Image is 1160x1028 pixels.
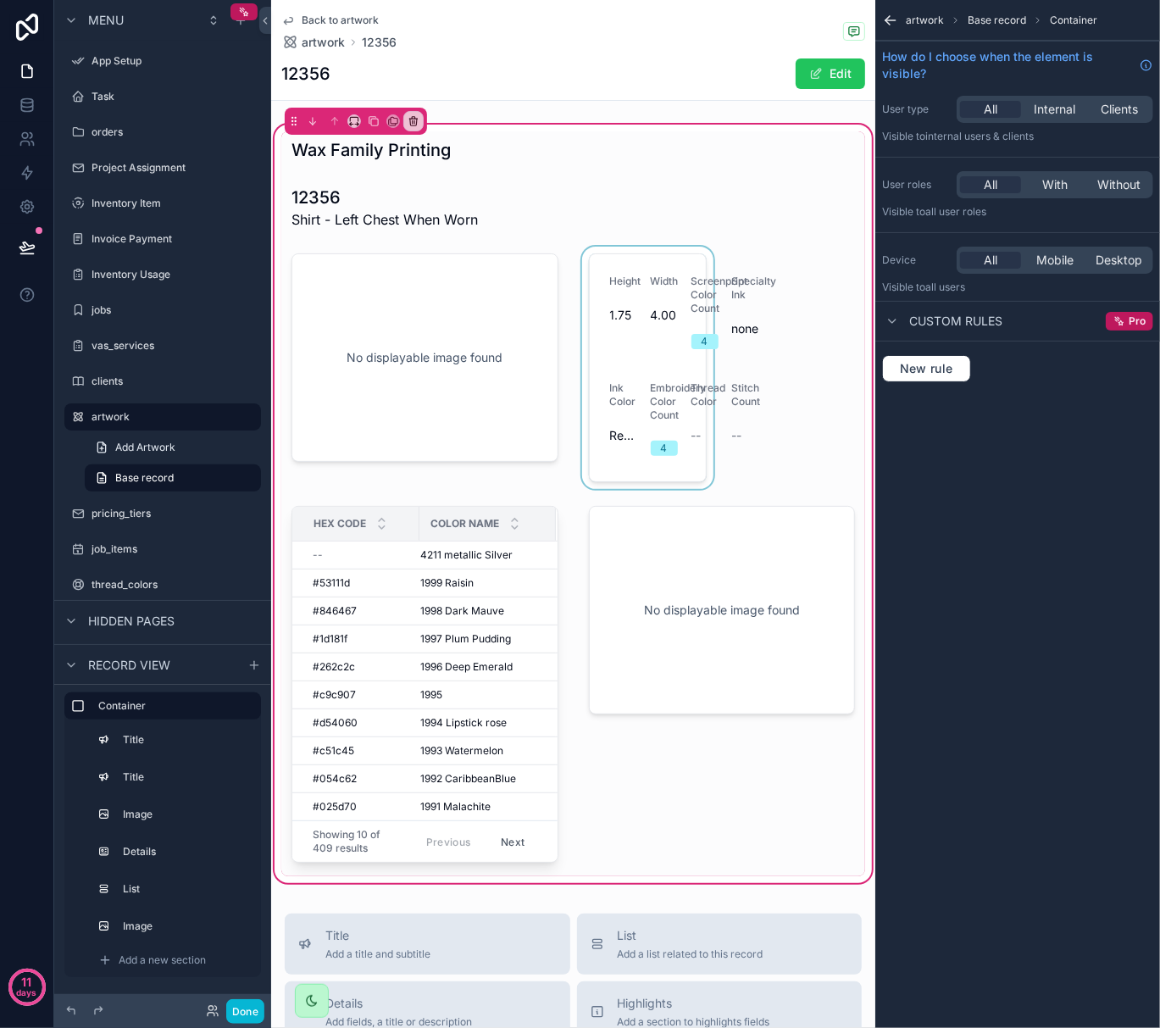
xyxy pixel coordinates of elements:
label: vas_services [92,339,258,353]
label: User roles [882,178,950,192]
label: Image [123,920,251,933]
span: artwork [906,14,944,27]
label: job_items [92,542,258,556]
span: How do I choose when the element is visible? [882,48,1133,82]
span: Highlights [618,995,770,1012]
p: Visible to [882,130,1153,143]
span: Custom rules [909,313,1002,330]
label: Inventory Item [92,197,258,210]
span: Hidden pages [88,613,175,630]
span: Add a list related to this record [618,947,763,961]
a: Project Assignment [64,154,261,181]
span: List [618,927,763,944]
label: Container [98,699,247,713]
button: Done [226,999,264,1024]
span: All user roles [925,205,986,218]
a: clients [64,368,261,395]
label: Title [123,770,251,784]
span: artwork [302,34,345,51]
label: Task [92,90,258,103]
span: Menu [88,12,124,29]
label: Details [123,845,251,859]
a: jobs [64,297,261,324]
span: All [984,252,997,269]
span: Back to artwork [302,14,379,27]
div: scrollable content [54,685,271,994]
a: App Setup [64,47,261,75]
span: Add a new section [119,953,206,967]
label: artwork [92,410,251,424]
a: thread_colors [64,571,261,598]
span: All [984,176,997,193]
span: all users [925,281,965,293]
label: Title [123,733,251,747]
label: jobs [92,303,258,317]
span: Internal users & clients [925,130,1034,142]
span: Color Name [430,517,499,531]
span: Hex Code [314,517,366,531]
a: vas_services [64,332,261,359]
span: Base record [115,471,174,485]
button: New rule [882,355,971,382]
p: days [17,981,37,1004]
label: List [123,882,251,896]
span: Screenprint Color Count [691,275,748,314]
span: Showing 10 of 409 results [313,828,401,855]
button: Edit [796,58,865,89]
span: Clients [1101,101,1138,118]
a: Invoice Payment [64,225,261,253]
label: Project Assignment [92,161,258,175]
a: job_items [64,536,261,563]
a: How do I choose when the element is visible? [882,48,1153,82]
p: Visible to [882,205,1153,219]
a: Add Artwork [85,434,261,461]
a: Base record [85,464,261,492]
a: 12356 [362,34,397,51]
button: ListAdd a list related to this record [577,914,863,975]
label: Device [882,253,950,267]
a: orders [64,119,261,146]
p: 11 [22,974,32,991]
a: Back to artwork [281,14,379,27]
span: Pro [1129,314,1146,328]
button: TitleAdd a title and subtitle [285,914,570,975]
a: pricing_tiers [64,500,261,527]
span: New rule [893,361,960,376]
label: thread_colors [92,578,258,592]
label: User type [882,103,950,116]
a: Inventory Usage [64,261,261,288]
span: Internal [1035,101,1076,118]
a: artwork [281,34,345,51]
span: Container [1050,14,1097,27]
label: clients [92,375,258,388]
label: orders [92,125,258,139]
label: Inventory Usage [92,268,258,281]
span: With [1042,176,1068,193]
span: Desktop [1096,252,1143,269]
a: Inventory Item [64,190,261,217]
a: artwork [64,403,261,431]
button: Next [489,829,536,855]
label: App Setup [92,54,258,68]
span: Specialty Ink [732,275,777,301]
span: Title [325,927,430,944]
span: Stitch Count [732,381,761,408]
span: Add Artwork [115,441,175,454]
span: -- [732,427,742,444]
span: Add a title and subtitle [325,947,430,961]
p: Visible to [882,281,1153,294]
label: Image [123,808,251,821]
span: Base record [968,14,1026,27]
label: Invoice Payment [92,232,258,246]
h1: 12356 [281,62,330,86]
span: Without [1098,176,1141,193]
span: none [732,320,759,337]
label: pricing_tiers [92,507,258,520]
span: Mobile [1036,252,1074,269]
span: Record view [88,657,170,674]
span: Details [325,995,472,1012]
a: Task [64,83,261,110]
span: All [984,101,997,118]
